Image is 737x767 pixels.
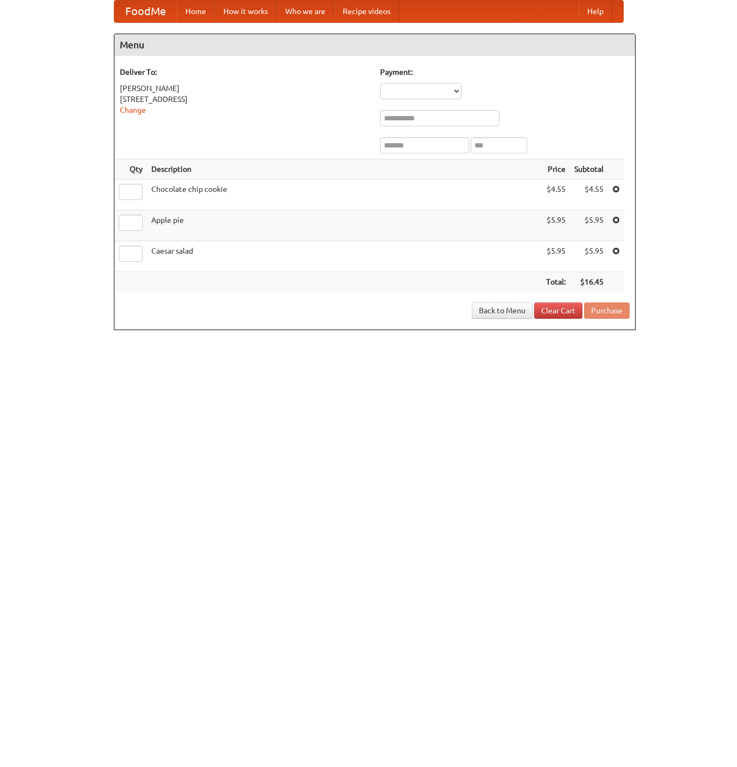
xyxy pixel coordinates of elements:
[120,106,146,114] a: Change
[147,210,542,241] td: Apple pie
[472,302,533,319] a: Back to Menu
[542,159,570,179] th: Price
[120,94,369,105] div: [STREET_ADDRESS]
[147,179,542,210] td: Chocolate chip cookie
[584,302,630,319] button: Purchase
[542,210,570,241] td: $5.95
[177,1,215,22] a: Home
[570,210,608,241] td: $5.95
[579,1,612,22] a: Help
[114,1,177,22] a: FoodMe
[570,159,608,179] th: Subtotal
[570,241,608,272] td: $5.95
[147,159,542,179] th: Description
[334,1,399,22] a: Recipe videos
[114,34,635,56] h4: Menu
[570,272,608,292] th: $16.45
[114,159,147,179] th: Qty
[277,1,334,22] a: Who we are
[120,67,369,78] h5: Deliver To:
[147,241,542,272] td: Caesar salad
[542,241,570,272] td: $5.95
[570,179,608,210] td: $4.55
[534,302,582,319] a: Clear Cart
[215,1,277,22] a: How it works
[542,179,570,210] td: $4.55
[120,83,369,94] div: [PERSON_NAME]
[542,272,570,292] th: Total:
[380,67,630,78] h5: Payment:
